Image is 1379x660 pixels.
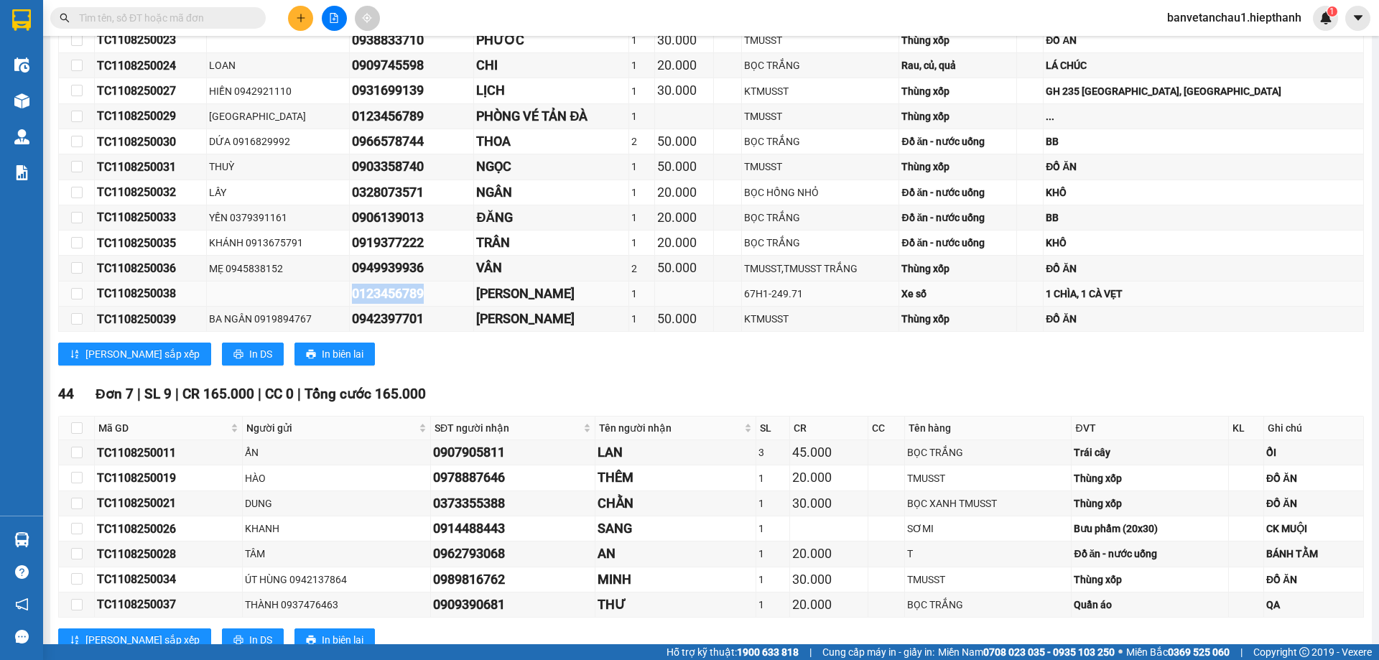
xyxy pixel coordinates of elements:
[245,496,428,511] div: DUNG
[792,570,865,590] div: 30.000
[350,28,474,53] td: 0938833710
[744,261,897,276] div: TMUSST,TMUSST TRẮNG
[97,494,240,512] div: TC1108250021
[97,259,204,277] div: TC1108250036
[1074,546,1225,562] div: Đồ ăn - nước uống
[1046,159,1361,175] div: ĐỒ ĂN
[97,234,204,252] div: TC1108250035
[97,31,204,49] div: TC1108250023
[631,210,652,226] div: 1
[329,13,339,23] span: file-add
[433,493,593,513] div: 0373355388
[1352,11,1365,24] span: caret-down
[938,644,1115,660] span: Miền Nam
[352,182,471,203] div: 0328073571
[657,131,711,152] div: 50.000
[431,440,595,465] td: 0907905811
[95,231,207,256] td: TC1108250035
[901,185,1014,200] div: Đồ ăn - nước uống
[1266,496,1361,511] div: ĐỒ ĂN
[1074,572,1225,587] div: Thùng xốp
[350,256,474,281] td: 0949939936
[209,83,348,99] div: HIỀN 0942921110
[758,597,788,613] div: 1
[901,261,1014,276] div: Thùng xốp
[294,628,375,651] button: printerIn biên lai
[1327,6,1337,17] sup: 1
[209,185,348,200] div: LẤY
[631,32,652,48] div: 1
[97,183,204,201] div: TC1108250032
[14,57,29,73] img: warehouse-icon
[15,630,29,643] span: message
[476,309,626,329] div: [PERSON_NAME]
[758,496,788,511] div: 1
[350,78,474,103] td: 0931699139
[657,258,711,278] div: 50.000
[792,442,865,463] div: 45.000
[97,595,240,613] div: TC1108250037
[322,6,347,31] button: file-add
[209,261,348,276] div: MẸ 0945838152
[744,159,897,175] div: TMUSST
[1319,11,1332,24] img: icon-new-feature
[907,572,1069,587] div: TMUSST
[657,55,711,75] div: 20.000
[433,544,593,564] div: 0962793068
[901,57,1014,73] div: Rau, củ, quả
[657,208,711,228] div: 20.000
[15,565,29,579] span: question-circle
[868,417,905,440] th: CC
[95,567,243,592] td: TC1108250034
[905,417,1072,440] th: Tên hàng
[97,208,204,226] div: TC1108250033
[182,386,254,402] span: CR 165.000
[352,55,471,75] div: 0909745598
[476,284,626,304] div: [PERSON_NAME]
[433,468,593,488] div: 0978887646
[907,470,1069,486] div: TMUSST
[474,231,629,256] td: TRÂN
[58,343,211,366] button: sort-ascending[PERSON_NAME] sắp xếp
[631,134,652,149] div: 2
[595,516,756,542] td: SANG
[14,532,29,547] img: warehouse-icon
[209,311,348,327] div: BA NGÂN 0919894767
[474,282,629,307] td: PHÚC BAGA TẢN ĐÀ
[70,349,80,361] span: sort-ascending
[758,521,788,536] div: 1
[352,80,471,101] div: 0931699139
[362,13,372,23] span: aim
[209,210,348,226] div: YẾN 0379391161
[137,386,141,402] span: |
[431,567,595,592] td: 0989816762
[58,386,74,402] span: 44
[1126,644,1230,660] span: Miền Bắc
[95,256,207,281] td: TC1108250036
[657,182,711,203] div: 20.000
[901,210,1014,226] div: Đồ ăn - nước uống
[431,592,595,618] td: 0909390681
[901,235,1014,251] div: Đồ ăn - nước uống
[599,420,740,436] span: Tên người nhận
[85,346,200,362] span: [PERSON_NAME] sắp xếp
[474,104,629,129] td: PHÒNG VÉ TẢN ĐÀ
[350,180,474,205] td: 0328073571
[245,597,428,613] div: THÀNH 0937476463
[907,496,1069,511] div: BỌC XANH TMUSST
[297,386,301,402] span: |
[97,520,240,538] div: TC1108250026
[1046,108,1361,124] div: ...
[222,343,284,366] button: printerIn DS
[288,6,313,31] button: plus
[744,286,897,302] div: 67H1-249.71
[246,420,416,436] span: Người gửi
[433,519,593,539] div: 0914488443
[97,444,240,462] div: TC1108250011
[907,445,1069,460] div: BỌC TRẮNG
[60,13,70,23] span: search
[431,491,595,516] td: 0373355388
[1046,261,1361,276] div: ĐỒ ĂN
[1074,445,1225,460] div: Trái cây
[474,205,629,231] td: ĐĂNG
